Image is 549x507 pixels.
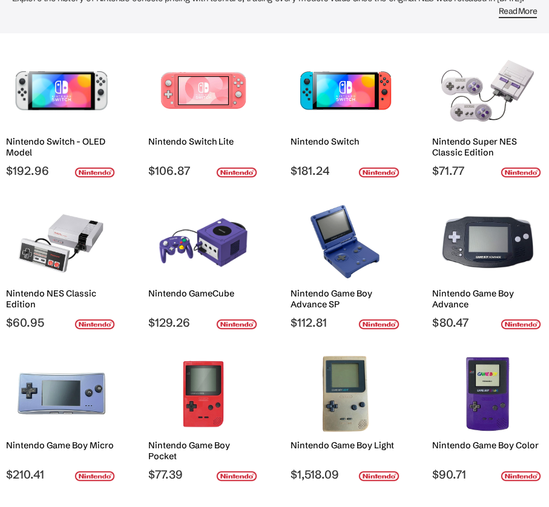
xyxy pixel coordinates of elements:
[148,136,258,147] h2: Nintendo Switch Lite
[142,45,265,178] a: Nintendo Switch Lite Nintendo Switch Lite $106.87 nintendo-logo
[499,6,537,18] span: Read More
[358,319,399,330] img: nintendo-logo
[148,163,258,178] span: $106.87
[148,315,258,330] span: $129.26
[142,197,265,330] a: Nintendo GameCube Nintendo GameCube $129.26 nintendo-logo
[74,319,116,330] img: nintendo-logo
[291,288,401,310] h2: Nintendo Game Boy Advance SP
[426,45,549,178] a: Nintendo Super NES Classic Edition Nintendo Super NES Classic Edition $71.77 nintendo-logo
[74,167,116,178] img: nintendo-logo
[441,355,533,434] img: Nintendo Game Boy Color
[216,471,257,482] img: nintendo-logo
[300,355,392,434] img: Nintendo Game Boy Light
[432,440,542,451] h2: Nintendo Game Boy Color
[426,349,549,482] a: Nintendo Game Boy Color Nintendo Game Boy Color $90.71 nintendo-logo
[284,349,407,482] a: Nintendo Game Boy Light Nintendo Game Boy Light $1,518.09 nintendo-logo
[291,440,401,451] h2: Nintendo Game Boy Light
[291,163,401,178] span: $181.24
[15,51,107,130] img: Nintendo Switch (OLED Model)
[15,203,107,282] img: Nintendo NES Classic Edition
[6,315,116,330] span: $60.95
[148,288,258,299] h2: Nintendo GameCube
[6,136,116,158] h2: Nintendo Switch - OLED Model
[6,163,116,178] span: $192.96
[157,51,249,130] img: Nintendo Switch Lite
[358,471,399,482] img: nintendo-logo
[432,163,542,178] span: $71.77
[432,136,542,158] h2: Nintendo Super NES Classic Edition
[6,288,116,310] h2: Nintendo NES Classic Edition
[148,440,258,462] h2: Nintendo Game Boy Pocket
[291,467,401,482] span: $1,518.09
[291,136,401,147] h2: Nintendo Switch
[501,319,542,330] img: nintendo-logo
[432,467,542,482] span: $90.71
[501,471,542,482] img: nintendo-logo
[6,467,116,482] span: $210.41
[216,167,257,178] img: nintendo-logo
[441,203,533,282] img: Nintendo Game Boy Advance SP
[15,355,107,434] img: Nintendo Game Boy Micro
[6,440,116,451] h2: Nintendo Game Boy Micro
[300,203,392,282] img: Nintendo Game Boy Advance SP
[157,355,249,434] img: Nintendo Game Boy Pocket
[157,203,249,282] img: Nintendo GameCube
[426,197,549,330] a: Nintendo Game Boy Advance SP Nintendo Game Boy Advance $80.47 nintendo-logo
[358,167,399,178] img: nintendo-logo
[12,6,537,16] div: Read More
[300,51,392,130] img: Nintendo Switch
[432,288,542,310] h2: Nintendo Game Boy Advance
[432,315,542,330] span: $80.47
[74,471,116,482] img: nintendo-logo
[148,467,258,482] span: $77.39
[216,319,257,330] img: nintendo-logo
[284,197,407,330] a: Nintendo Game Boy Advance SP Nintendo Game Boy Advance SP $112.81 nintendo-logo
[142,349,265,482] a: Nintendo Game Boy Pocket Nintendo Game Boy Pocket $77.39 nintendo-logo
[284,45,407,178] a: Nintendo Switch Nintendo Switch $181.24 nintendo-logo
[441,51,533,130] img: Nintendo Super NES Classic Edition
[291,315,401,330] span: $112.81
[501,167,542,178] img: nintendo-logo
